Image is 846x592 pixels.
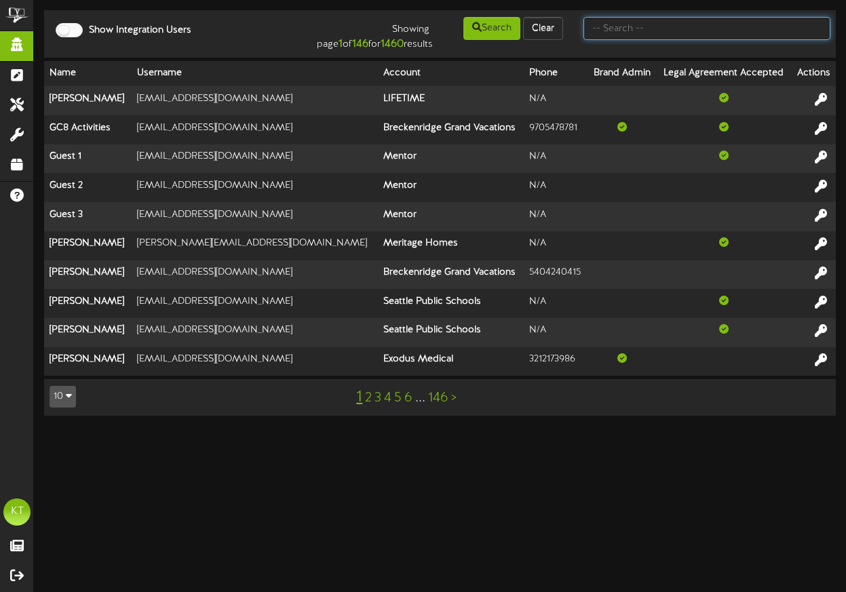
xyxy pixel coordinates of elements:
td: [EMAIL_ADDRESS][DOMAIN_NAME] [132,318,378,347]
th: [PERSON_NAME] [44,86,132,115]
button: Search [463,17,520,40]
a: 2 [365,391,372,406]
th: Guest 3 [44,202,132,231]
th: Mentor [378,144,524,174]
a: 6 [404,391,412,406]
a: > [451,391,457,406]
a: 5 [394,391,402,406]
a: ... [415,391,425,406]
td: 3212173986 [524,347,588,376]
td: N/A [524,144,588,174]
th: Username [132,61,378,86]
th: Seattle Public Schools [378,318,524,347]
td: [EMAIL_ADDRESS][DOMAIN_NAME] [132,260,378,290]
td: N/A [524,289,588,318]
th: [PERSON_NAME] [44,318,132,347]
td: [EMAIL_ADDRESS][DOMAIN_NAME] [132,289,378,318]
td: [EMAIL_ADDRESS][DOMAIN_NAME] [132,347,378,376]
td: N/A [524,231,588,260]
strong: 1 [339,38,343,50]
th: Name [44,61,132,86]
div: KT [3,498,31,526]
button: Clear [523,17,563,40]
th: Phone [524,61,588,86]
label: Show Integration Users [79,24,191,37]
td: [PERSON_NAME][EMAIL_ADDRESS][DOMAIN_NAME] [132,231,378,260]
th: [PERSON_NAME] [44,289,132,318]
td: [EMAIL_ADDRESS][DOMAIN_NAME] [132,144,378,174]
a: 3 [374,391,381,406]
td: [EMAIL_ADDRESS][DOMAIN_NAME] [132,115,378,144]
td: N/A [524,202,588,231]
th: [PERSON_NAME] [44,260,132,290]
th: Mentor [378,202,524,231]
th: Seattle Public Schools [378,289,524,318]
a: 146 [428,391,448,406]
td: N/A [524,173,588,202]
th: Breckenridge Grand Vacations [378,115,524,144]
th: Guest 1 [44,144,132,174]
td: N/A [524,318,588,347]
th: Guest 2 [44,173,132,202]
th: [PERSON_NAME] [44,347,132,376]
a: 4 [384,391,391,406]
th: Exodus Medical [378,347,524,376]
strong: 146 [352,38,368,50]
td: N/A [524,86,588,115]
th: GC8 Activities [44,115,132,144]
th: Meritage Homes [378,231,524,260]
button: 10 [50,386,76,408]
div: Showing page of for results [307,16,440,52]
th: Account [378,61,524,86]
th: Breckenridge Grand Vacations [378,260,524,290]
td: [EMAIL_ADDRESS][DOMAIN_NAME] [132,86,378,115]
td: 9705478781 [524,115,588,144]
td: [EMAIL_ADDRESS][DOMAIN_NAME] [132,173,378,202]
td: [EMAIL_ADDRESS][DOMAIN_NAME] [132,202,378,231]
th: Mentor [378,173,524,202]
th: Brand Admin [588,61,657,86]
th: LIFETIME [378,86,524,115]
td: 5404240415 [524,260,588,290]
input: -- Search -- [583,17,830,40]
th: Legal Agreement Accepted [657,61,790,86]
th: Actions [791,61,836,86]
a: 1 [356,389,362,406]
th: [PERSON_NAME] [44,231,132,260]
strong: 1460 [381,38,404,50]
